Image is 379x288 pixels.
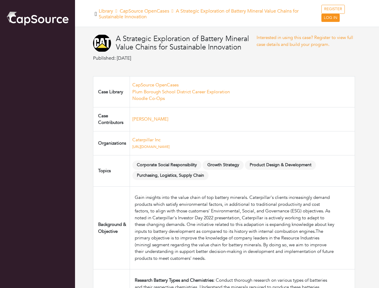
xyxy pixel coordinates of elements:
div: Gain insights into the value chain of top battery minerals. Caterpillar's clients increasingly de... [135,194,335,262]
a: CapSource OpenCases [132,82,179,88]
td: Background & Objective [93,187,130,269]
a: REGISTER [321,5,345,14]
a: Noodle Co-Ops [132,95,165,101]
span: Product Design & Development [245,160,316,170]
span: Growth Strategy [203,160,244,170]
strong: Research Battery Types and Chemistries [135,277,213,283]
td: Case Contributors [93,107,130,131]
h4: A Strategic Exploration of Battery Mineral Value Chains for Sustainable Innovation [116,35,257,52]
img: cap_logo.png [6,10,69,26]
a: Interested in using this case? Register to view full case details and build your program. [257,34,353,47]
a: LOG IN [321,14,340,22]
a: [PERSON_NAME] [132,116,168,122]
img: caterpillar-logo2-logo-svg-vector.svg [93,34,111,52]
a: Caterpillar Inc [132,137,161,143]
a: Plum Borough School District Career Exploration [132,89,230,95]
span: Purchasing, Logistics, Supply Chain [132,171,209,180]
td: Organizations [93,131,130,155]
p: Published: [DATE] [93,55,257,62]
span: Corporate Social Responsibility [132,160,202,170]
td: Topics [93,155,130,187]
a: CapSource OpenCases [120,8,169,14]
td: Case Library [93,76,130,107]
a: [URL][DOMAIN_NAME] [132,144,170,149]
h5: Library A Strategic Exploration of Battery Mineral Value Chains for Sustainable Innovation [99,8,322,20]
